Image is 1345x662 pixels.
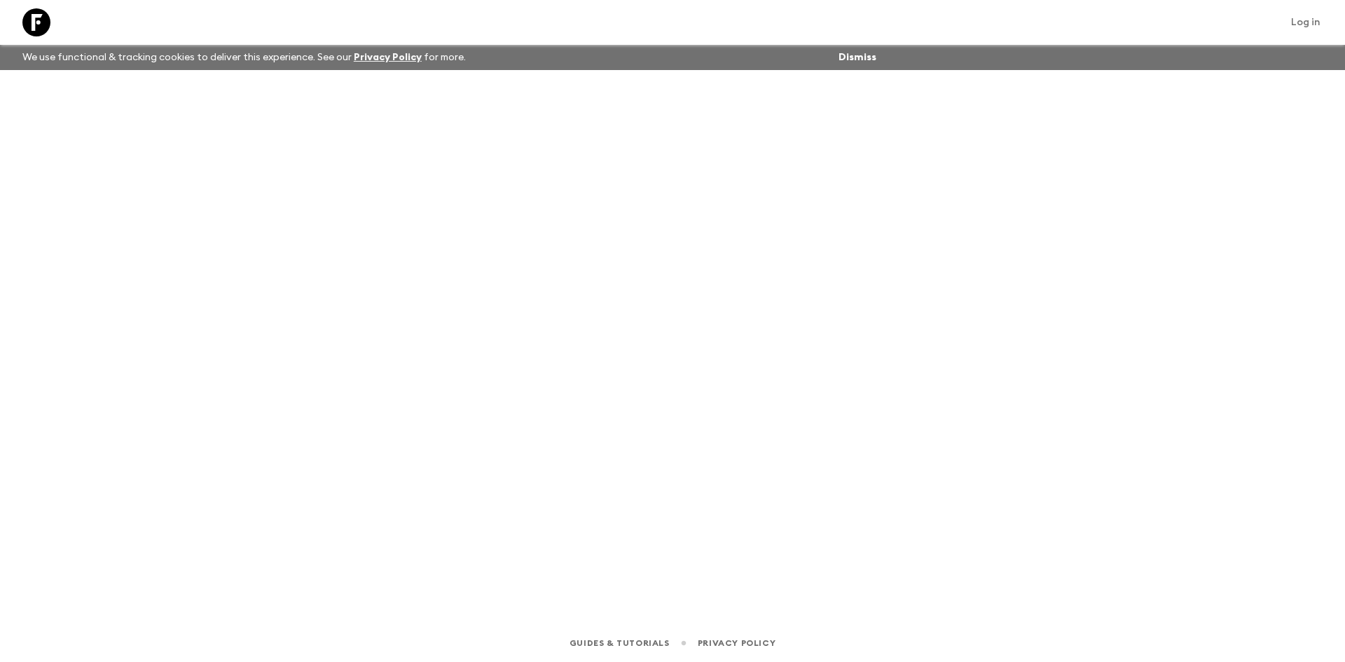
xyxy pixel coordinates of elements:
a: Guides & Tutorials [570,635,670,651]
p: We use functional & tracking cookies to deliver this experience. See our for more. [17,45,471,70]
a: Log in [1283,13,1328,32]
a: Privacy Policy [354,53,422,62]
a: Privacy Policy [698,635,775,651]
button: Dismiss [835,48,880,67]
